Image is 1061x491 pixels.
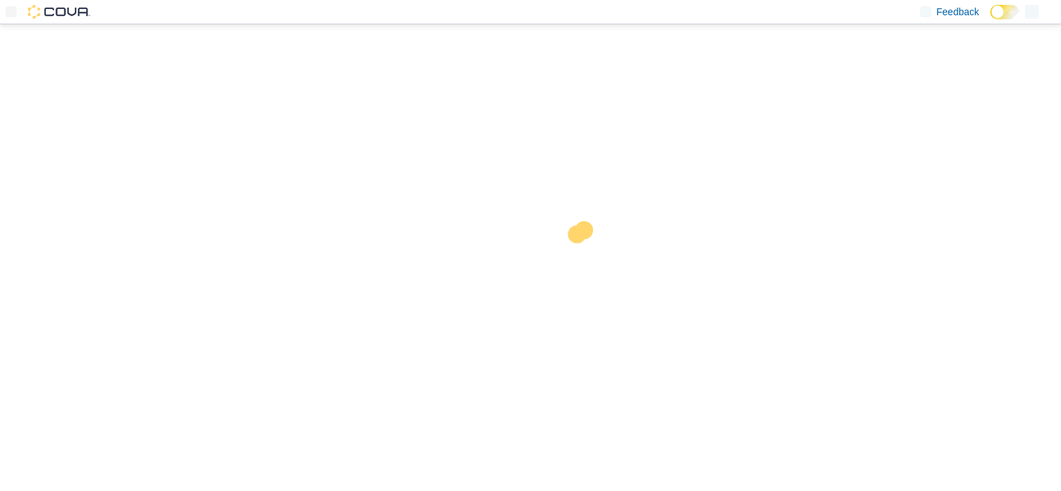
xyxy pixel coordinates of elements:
input: Dark Mode [990,5,1019,19]
span: Feedback [937,5,979,19]
img: Cova [28,5,90,19]
img: cova-loader [530,211,635,315]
